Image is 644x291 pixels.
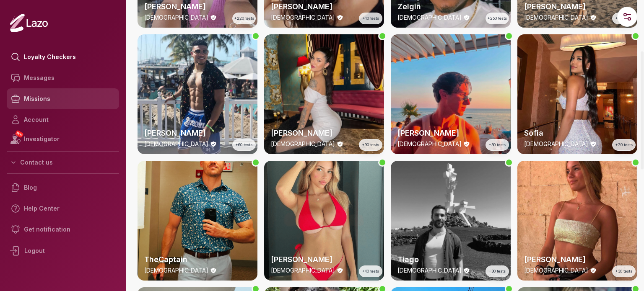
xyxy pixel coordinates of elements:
h2: TheCaptain [144,254,251,265]
a: thumbchecker[PERSON_NAME][DEMOGRAPHIC_DATA]+60 tests [138,34,257,154]
a: Messages [7,67,119,88]
h2: [PERSON_NAME] [397,127,504,139]
img: checker [264,161,384,281]
a: Missions [7,88,119,109]
h2: [PERSON_NAME] [271,127,377,139]
a: thumbchecker[PERSON_NAME][DEMOGRAPHIC_DATA]+40 tests [264,161,384,281]
span: +20 tests [615,142,633,148]
p: [DEMOGRAPHIC_DATA] [524,266,588,275]
a: thumbchecker[PERSON_NAME][DEMOGRAPHIC_DATA]+30 tests [517,161,637,281]
a: Blog [7,177,119,198]
span: +220 tests [234,15,254,21]
p: [DEMOGRAPHIC_DATA] [397,13,462,22]
p: [DEMOGRAPHIC_DATA] [524,13,588,22]
span: NEW [15,130,24,138]
img: checker [264,34,384,154]
p: [DEMOGRAPHIC_DATA] [144,266,208,275]
p: [DEMOGRAPHIC_DATA] [144,140,208,148]
span: +10 tests [363,15,379,21]
span: +30 tests [489,142,506,148]
p: [DEMOGRAPHIC_DATA] [271,140,335,148]
h2: Tiago [397,254,504,265]
a: Account [7,109,119,130]
a: thumbcheckerTiago[DEMOGRAPHIC_DATA]+30 tests [391,161,511,281]
img: checker [517,34,637,154]
span: +30 tests [615,268,632,274]
h2: [PERSON_NAME] [524,1,631,13]
a: thumbchecker[PERSON_NAME][DEMOGRAPHIC_DATA]+90 tests [264,34,384,154]
img: checker [138,161,257,281]
h2: Zelgin [397,1,504,13]
p: [DEMOGRAPHIC_DATA] [271,13,335,22]
a: thumbcheckerSofia[DEMOGRAPHIC_DATA]+20 tests [517,34,637,154]
p: [DEMOGRAPHIC_DATA] [144,13,208,22]
span: +90 tests [362,142,379,148]
a: thumbcheckerTheCaptain[DEMOGRAPHIC_DATA] [138,161,257,281]
a: Get notification [7,219,119,240]
img: checker [391,161,511,281]
h2: [PERSON_NAME] [271,254,377,265]
span: +60 tests [236,142,252,148]
p: [DEMOGRAPHIC_DATA] [397,266,462,275]
h2: [PERSON_NAME] [271,1,377,13]
h2: Sofia [524,127,631,139]
p: [DEMOGRAPHIC_DATA] [397,140,462,148]
img: checker [517,161,637,281]
img: checker [138,34,257,154]
a: Help Center [7,198,119,219]
img: checker [391,34,511,154]
button: Contact us [7,155,119,170]
a: Loyalty Checkers [7,46,119,67]
p: [DEMOGRAPHIC_DATA] [271,266,335,275]
span: +250 tests [488,15,507,21]
span: +30 tests [489,268,506,274]
a: NEWInvestigator [7,130,119,148]
h2: [PERSON_NAME] [144,1,251,13]
p: [DEMOGRAPHIC_DATA] [524,140,588,148]
h2: [PERSON_NAME] [144,127,251,139]
a: thumbchecker[PERSON_NAME][DEMOGRAPHIC_DATA]+30 tests [391,34,511,154]
div: Logout [7,240,119,262]
span: +40 tests [362,268,379,274]
h2: [PERSON_NAME] [524,254,631,265]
